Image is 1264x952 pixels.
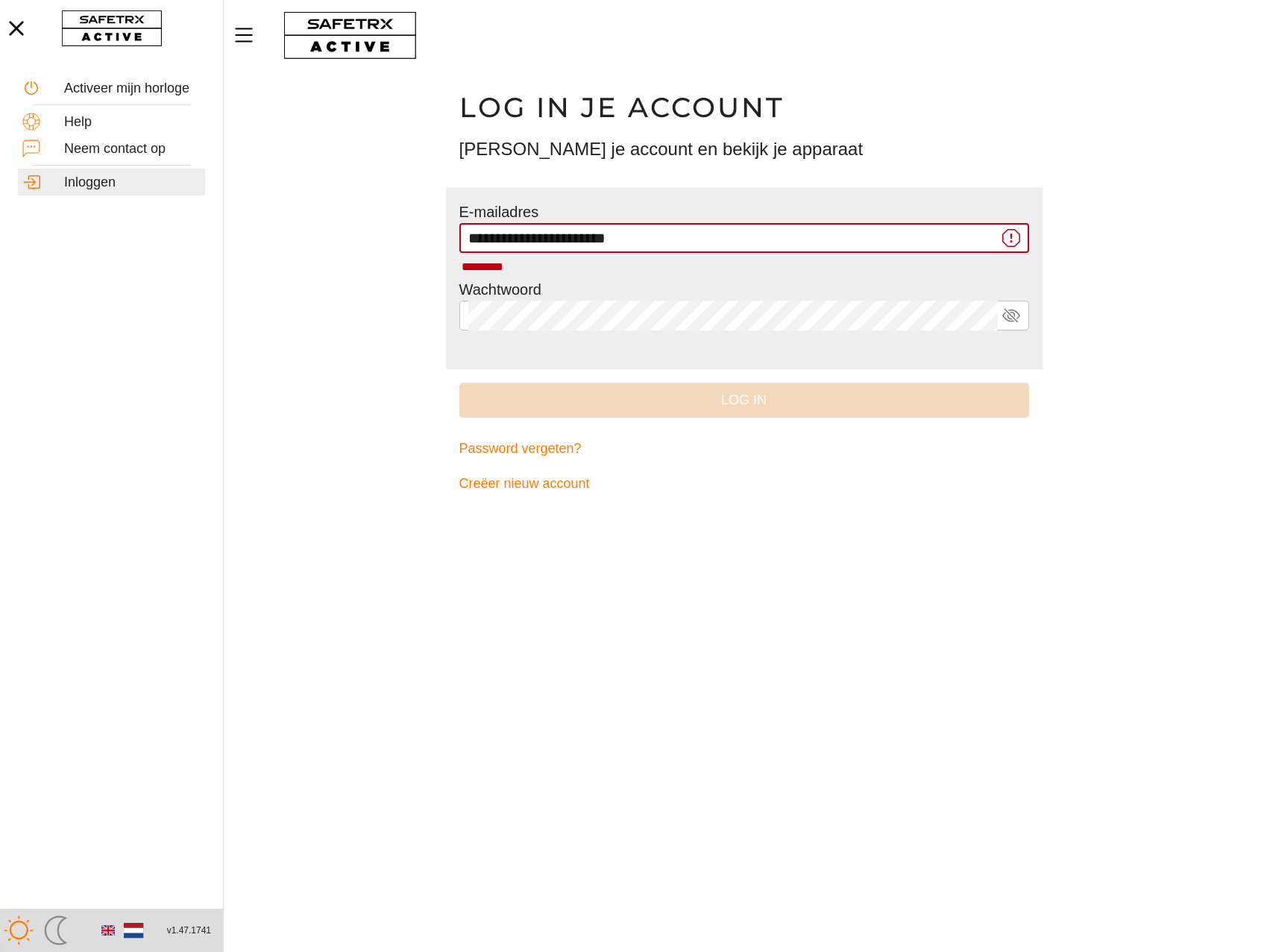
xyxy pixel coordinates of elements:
img: Help.svg [22,113,40,131]
a: Password vergeten? [459,431,1029,466]
span: v1.47.1741 [167,923,211,939]
button: Nederlands [121,918,146,943]
img: nl.svg [123,921,143,941]
a: Creëer nieuw account [459,466,1029,501]
img: ModeLight.svg [4,915,34,945]
img: ModeDark.svg [41,915,71,945]
div: Activeer mijn horloge [64,81,201,97]
button: Log in [459,383,1029,418]
button: Menu [231,19,268,51]
keeper-lock: Open Keeper Popup [978,229,996,247]
div: Inloggen [64,175,201,191]
img: en.svg [101,924,115,937]
h1: Log in je account [459,90,1029,125]
button: Engels [95,918,121,943]
input: Open Keeper Popup [468,301,998,331]
div: Help [64,114,201,131]
label: Wachtwoord [459,281,541,298]
label: E-mailadres [459,204,539,220]
span: Creëer nieuw account [459,472,590,495]
h3: [PERSON_NAME] je account en bekijk je apparaat [459,137,1029,162]
img: ContactUs.svg [22,140,40,157]
span: Log in [471,389,1017,412]
div: Neem contact op [64,141,201,157]
button: v1.47.1741 [158,918,220,943]
span: Password vergeten? [459,437,582,460]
